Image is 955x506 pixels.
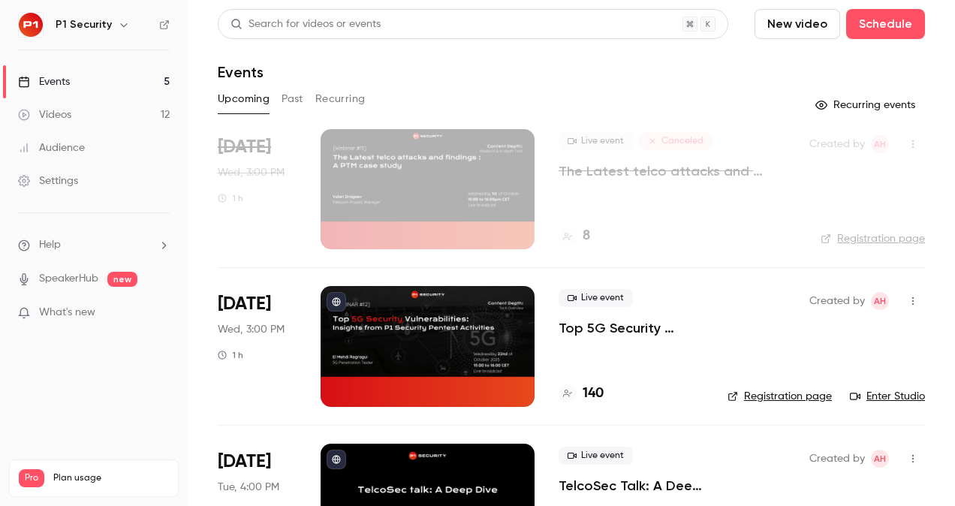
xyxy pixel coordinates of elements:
[39,305,95,321] span: What's new
[107,272,137,287] span: new
[218,292,271,316] span: [DATE]
[218,135,271,159] span: [DATE]
[19,13,43,37] img: P1 Security
[218,322,285,337] span: Wed, 3:00 PM
[809,93,925,117] button: Recurring events
[18,107,71,122] div: Videos
[583,384,604,404] h4: 140
[871,450,889,468] span: Amine Hayad
[559,132,633,150] span: Live event
[53,472,169,484] span: Plan usage
[56,17,112,32] h6: P1 Security
[18,237,170,253] li: help-dropdown-opener
[18,140,85,155] div: Audience
[559,384,604,404] a: 140
[874,135,886,153] span: AH
[559,477,703,495] a: TelcoSec Talk: A Deep Dive
[18,74,70,89] div: Events
[809,450,865,468] span: Created by
[218,87,270,111] button: Upcoming
[559,289,633,307] span: Live event
[315,87,366,111] button: Recurring
[850,389,925,404] a: Enter Studio
[218,450,271,474] span: [DATE]
[639,132,712,150] span: Canceled
[874,450,886,468] span: AH
[755,9,840,39] button: New video
[559,319,703,337] a: Top 5G Security Vulnerabilities: Insights from P1 Security Pentest Activities
[846,9,925,39] button: Schedule
[218,192,243,204] div: 1 h
[39,237,61,253] span: Help
[19,469,44,487] span: Pro
[809,135,865,153] span: Created by
[39,271,98,287] a: SpeakerHub
[218,286,297,406] div: Oct 22 Wed, 3:00 PM (Europe/Paris)
[821,231,925,246] a: Registration page
[282,87,303,111] button: Past
[809,292,865,310] span: Created by
[218,63,264,81] h1: Events
[559,162,785,180] a: The Latest telco attacks and findings : A PTM case study
[218,480,279,495] span: Tue, 4:00 PM
[218,165,285,180] span: Wed, 3:00 PM
[559,447,633,465] span: Live event
[230,17,381,32] div: Search for videos or events
[871,135,889,153] span: Amine Hayad
[559,226,590,246] a: 8
[871,292,889,310] span: Amine Hayad
[152,306,170,320] iframe: Noticeable Trigger
[18,173,78,188] div: Settings
[583,226,590,246] h4: 8
[218,349,243,361] div: 1 h
[874,292,886,310] span: AH
[218,129,297,249] div: Oct 1 Wed, 3:00 PM (Europe/Paris)
[728,389,832,404] a: Registration page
